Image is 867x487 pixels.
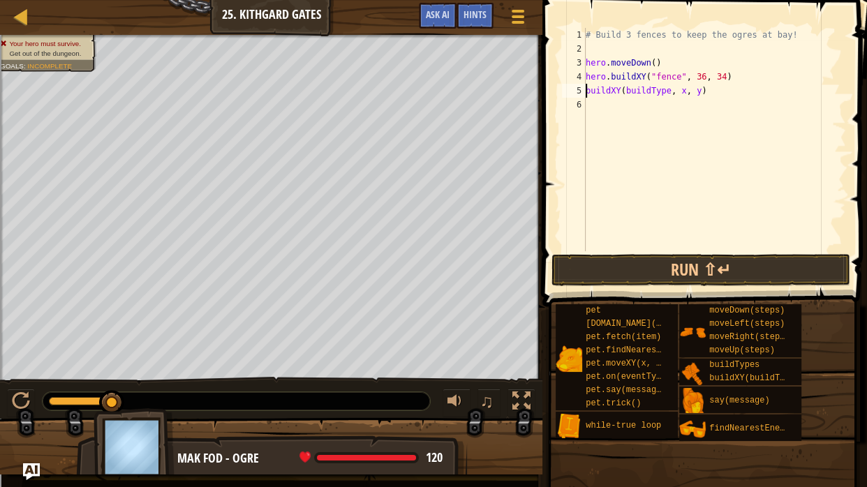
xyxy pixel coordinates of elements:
div: Sign out [6,68,861,81]
span: [DOMAIN_NAME](enemy) [586,319,686,329]
button: Adjust volume [443,389,470,417]
span: Ask AI [426,8,450,21]
div: 1 [562,28,586,42]
button: Ctrl + P: Pause [7,389,35,417]
span: say(message) [709,396,769,405]
div: Options [6,56,861,68]
button: Show game menu [501,3,535,36]
span: moveDown(steps) [709,306,785,315]
span: pet.trick() [586,398,641,408]
button: Ask AI [419,3,457,29]
div: Sort A > Z [6,6,861,18]
span: pet.findNearestByType(type) [586,345,721,355]
img: thang_avatar_frame.png [94,408,175,486]
span: pet.moveXY(x, y) [586,359,666,368]
span: moveUp(steps) [709,345,775,355]
span: Hints [464,8,487,21]
div: 4 [562,70,586,84]
span: moveLeft(steps) [709,319,785,329]
div: Delete [6,43,861,56]
div: 2 [562,42,586,56]
button: Toggle fullscreen [507,389,535,417]
span: pet.say(message) [586,385,666,395]
span: ♫ [480,391,494,412]
div: Mak Fod - ogre [177,449,453,467]
div: 3 [562,56,586,70]
span: findNearestEnemy() [709,424,800,433]
span: pet.on(eventType, handler) [586,372,716,382]
div: Sort New > Old [6,18,861,31]
img: portrait.png [679,360,706,387]
img: portrait.png [679,388,706,414]
button: ♫ [477,389,501,417]
span: buildTypes [709,360,759,370]
span: while-true loop [586,421,661,430]
span: pet [586,306,601,315]
span: 120 [426,449,443,466]
span: moveRight(steps) [709,332,790,342]
span: pet.fetch(item) [586,332,661,342]
div: Rename [6,81,861,93]
span: buildXY(buildType, x, y) [709,373,830,383]
div: health: 120 / 120 [299,451,443,464]
img: portrait.png [556,345,582,372]
div: Move To ... [6,31,861,43]
img: portrait.png [556,413,582,440]
button: Run ⇧↵ [551,254,850,286]
div: 5 [562,84,586,98]
div: Move To ... [6,93,861,106]
img: portrait.png [679,319,706,345]
button: Ask AI [23,463,40,480]
div: 6 [562,98,586,112]
img: portrait.png [679,416,706,442]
